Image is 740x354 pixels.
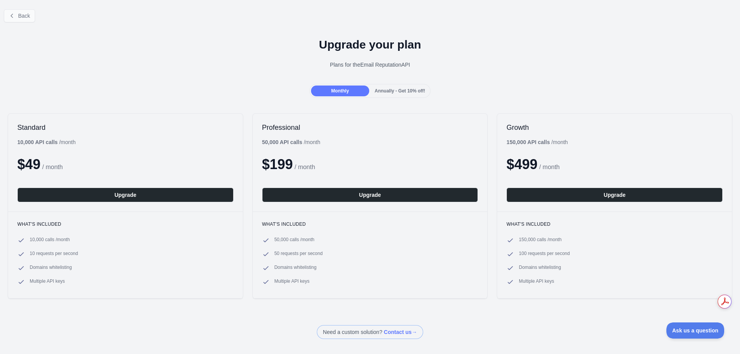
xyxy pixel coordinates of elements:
[262,123,478,132] h2: Professional
[506,138,568,146] div: / month
[666,322,725,339] iframe: Toggle Customer Support
[262,156,293,172] span: $ 199
[262,139,303,145] b: 50,000 API calls
[506,139,550,145] b: 150,000 API calls
[506,123,723,132] h2: Growth
[506,156,537,172] span: $ 499
[262,138,320,146] div: / month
